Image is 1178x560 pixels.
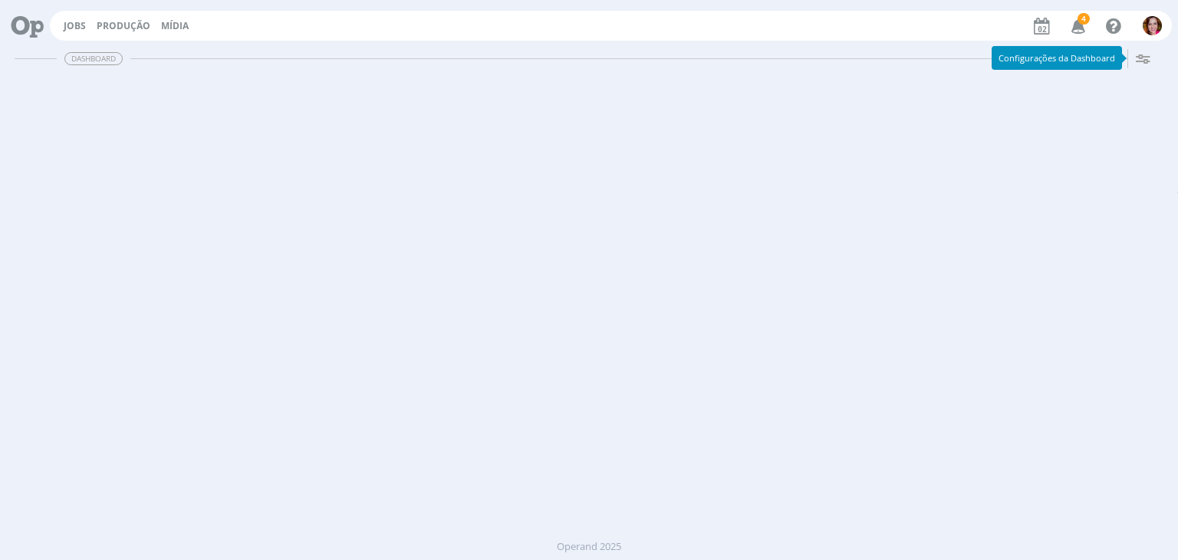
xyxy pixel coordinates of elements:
[1078,13,1090,25] span: 4
[64,19,86,32] a: Jobs
[59,20,90,32] button: Jobs
[97,19,150,32] a: Produção
[161,19,189,32] a: Mídia
[1142,12,1163,39] button: B
[992,46,1122,70] div: Configurações da Dashboard
[156,20,193,32] button: Mídia
[64,52,123,65] span: Dashboard
[1061,12,1093,40] button: 4
[1143,16,1162,35] img: B
[92,20,155,32] button: Produção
